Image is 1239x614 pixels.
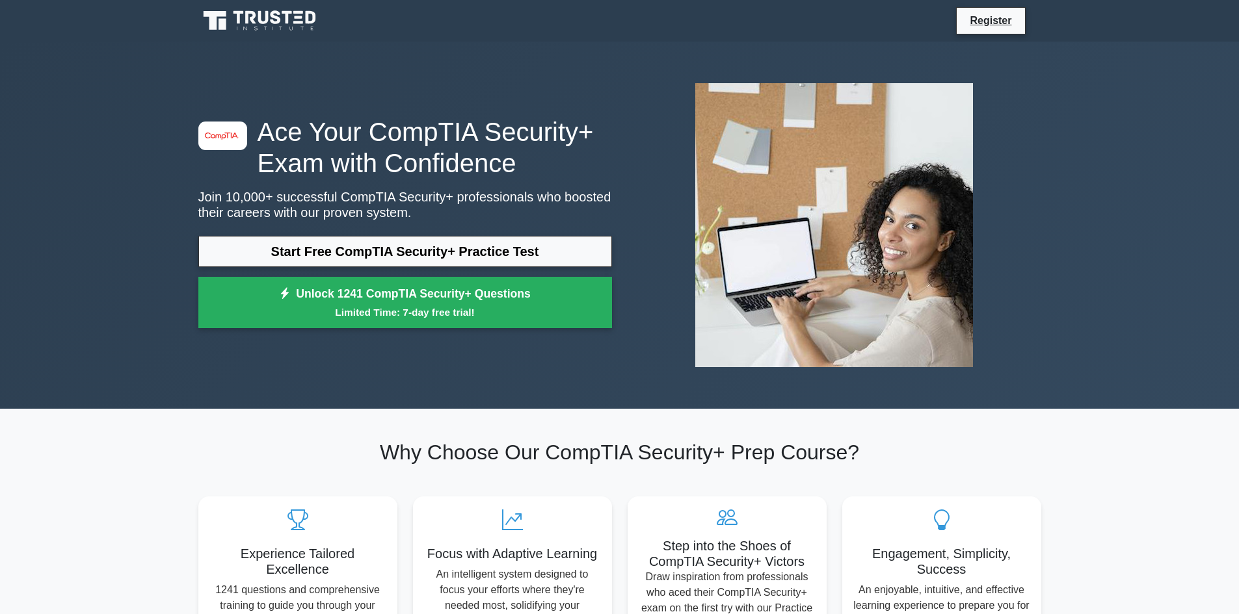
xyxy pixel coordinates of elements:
[198,116,612,179] h1: Ace Your CompTIA Security+ Exam with Confidence
[853,546,1031,577] h5: Engagement, Simplicity, Success
[198,440,1041,465] h2: Why Choose Our CompTIA Security+ Prep Course?
[638,538,816,569] h5: Step into the Shoes of CompTIA Security+ Victors
[215,305,596,320] small: Limited Time: 7-day free trial!
[209,546,387,577] h5: Experience Tailored Excellence
[198,236,612,267] a: Start Free CompTIA Security+ Practice Test
[198,189,612,220] p: Join 10,000+ successful CompTIA Security+ professionals who boosted their careers with our proven...
[198,277,612,329] a: Unlock 1241 CompTIA Security+ QuestionsLimited Time: 7-day free trial!
[962,12,1019,29] a: Register
[423,546,602,561] h5: Focus with Adaptive Learning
